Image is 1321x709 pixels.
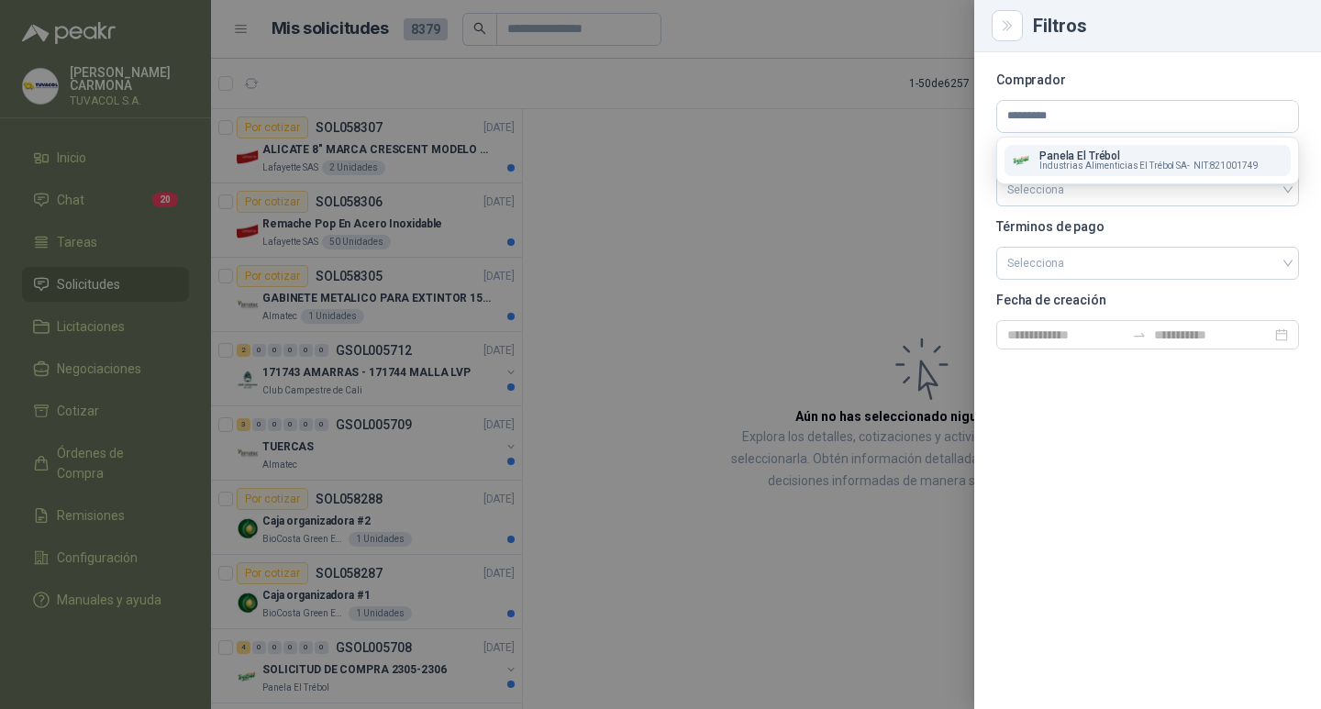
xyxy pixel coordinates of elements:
[1039,150,1259,161] p: Panela El Trébol
[1132,327,1147,342] span: to
[1012,150,1032,171] img: Company Logo
[996,221,1299,232] p: Términos de pago
[996,15,1018,37] button: Close
[1193,161,1259,171] span: NIT : 821001749
[1005,145,1291,176] button: Company LogoPanela El TrébolIndustrias Alimenticias El Trébol SA-NIT:821001749
[1039,161,1190,171] span: Industrias Alimenticias El Trébol SA -
[1033,17,1299,35] div: Filtros
[1132,327,1147,342] span: swap-right
[996,294,1299,305] p: Fecha de creación
[996,74,1299,85] p: Comprador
